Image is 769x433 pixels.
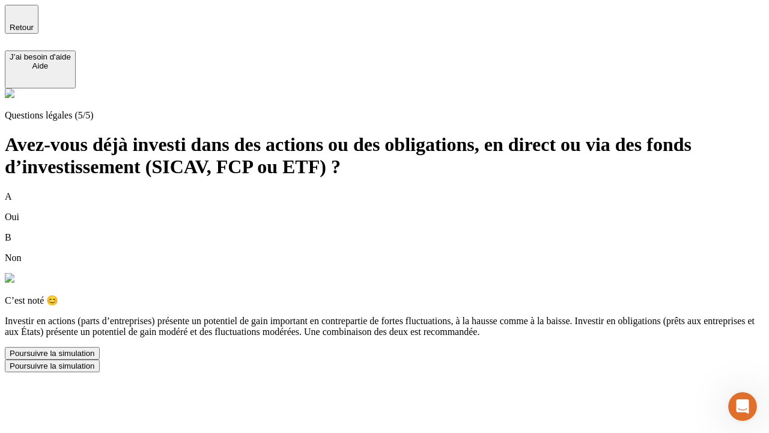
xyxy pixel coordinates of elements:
div: Aide [10,61,71,70]
button: Poursuivre la simulation [5,360,100,372]
iframe: Intercom live chat [728,392,757,421]
p: B [5,232,764,243]
div: Poursuivre la simulation [10,349,95,358]
div: Poursuivre la simulation [10,361,95,370]
img: alexis.png [5,88,14,98]
p: C’est noté 😊 [5,295,764,306]
p: Oui [5,212,764,223]
p: Non [5,253,764,263]
img: alexis.png [5,273,14,283]
p: Investir en actions (parts d’entreprises) présente un potentiel de gain important en contrepartie... [5,316,764,337]
button: J’ai besoin d'aideAide [5,51,76,88]
button: Retour [5,5,38,34]
p: A [5,191,764,202]
div: J’ai besoin d'aide [10,52,71,61]
button: Poursuivre la simulation [5,347,100,360]
h1: Avez-vous déjà investi dans des actions ou des obligations, en direct ou via des fonds d’investis... [5,134,764,178]
span: Retour [10,23,34,32]
p: Questions légales (5/5) [5,110,764,121]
